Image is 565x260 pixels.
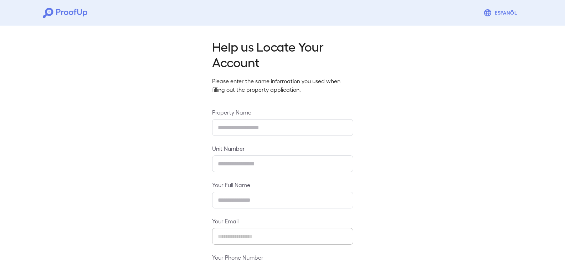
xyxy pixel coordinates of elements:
label: Your Email [212,217,353,225]
p: Please enter the same information you used when filling out the property application. [212,77,353,94]
button: Espanõl [481,6,522,20]
label: Your Full Name [212,181,353,189]
label: Property Name [212,108,353,116]
h2: Help us Locate Your Account [212,38,353,70]
label: Unit Number [212,144,353,153]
